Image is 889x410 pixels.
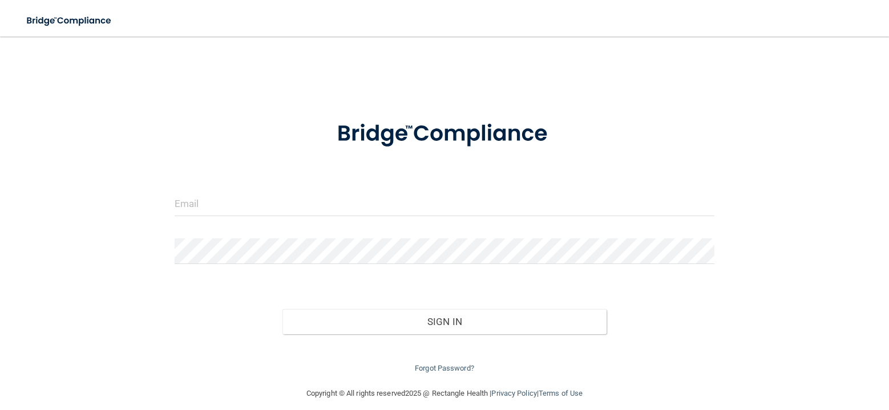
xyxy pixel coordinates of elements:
[282,309,607,334] button: Sign In
[314,105,575,163] img: bridge_compliance_login_screen.278c3ca4.svg
[539,389,583,397] a: Terms of Use
[175,190,714,216] input: Email
[415,364,474,372] a: Forgot Password?
[491,389,536,397] a: Privacy Policy
[17,9,122,33] img: bridge_compliance_login_screen.278c3ca4.svg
